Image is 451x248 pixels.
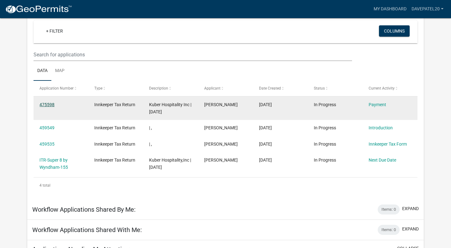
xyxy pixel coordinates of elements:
[204,125,238,130] span: Dave Patel
[369,86,395,90] span: Current Activity
[39,86,74,90] span: Application Number
[32,226,142,234] h5: Workflow Applications Shared With Me:
[94,86,102,90] span: Type
[39,158,68,170] a: ITR-Super 8 by Wyndham-155
[94,158,135,163] span: Innkeeper Tax Return
[409,3,446,15] a: Davepatel20
[314,102,336,107] span: In Progress
[253,81,308,96] datatable-header-cell: Date Created
[371,3,409,15] a: My Dashboard
[94,102,135,107] span: Innkeeper Tax Return
[143,81,198,96] datatable-header-cell: Description
[34,178,417,193] div: 4 total
[378,225,400,235] div: Items: 0
[41,25,68,37] a: + Filter
[39,125,54,130] a: 459549
[259,102,272,107] span: 09/09/2025
[34,81,88,96] datatable-header-cell: Application Number
[51,61,68,81] a: Map
[259,158,272,163] span: 08/05/2025
[39,102,54,107] a: 475598
[369,102,386,107] a: Payment
[369,125,393,130] a: Introduction
[308,81,363,96] datatable-header-cell: Status
[204,86,220,90] span: Applicant
[34,61,51,81] a: Data
[94,142,135,147] span: Innkeeper Tax Return
[198,81,253,96] datatable-header-cell: Applicant
[402,205,419,212] button: expand
[259,142,272,147] span: 08/05/2025
[204,102,238,107] span: Dave Patel
[149,125,152,130] span: | ,
[369,142,407,147] a: Innkeeper Tax Form
[34,48,352,61] input: Search for applications
[149,158,191,170] span: Kuber Hospitality,Inc | July, 2025
[149,102,191,114] span: Kuber Hospitality Inc | August, 2025
[94,125,135,130] span: Innkeeper Tax Return
[259,86,281,90] span: Date Created
[378,204,400,214] div: Items: 0
[27,9,424,199] div: collapse
[363,81,417,96] datatable-header-cell: Current Activity
[259,125,272,130] span: 08/05/2025
[314,125,336,130] span: In Progress
[32,206,136,213] h5: Workflow Applications Shared By Me:
[204,142,238,147] span: Dave Patel
[204,158,238,163] span: Dave Patel
[149,86,168,90] span: Description
[379,25,410,37] button: Columns
[314,86,325,90] span: Status
[314,142,336,147] span: In Progress
[149,142,152,147] span: | ,
[88,81,143,96] datatable-header-cell: Type
[314,158,336,163] span: In Progress
[402,226,419,232] button: expand
[369,158,396,163] a: Next Due Date
[39,142,54,147] a: 459535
